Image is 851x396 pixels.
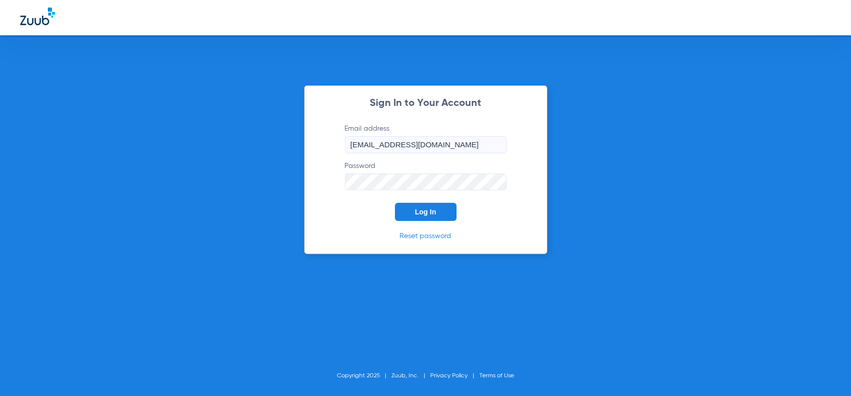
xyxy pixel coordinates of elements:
[337,371,391,381] li: Copyright 2025
[430,373,468,379] a: Privacy Policy
[330,98,522,108] h2: Sign In to Your Account
[400,233,452,240] a: Reset password
[479,373,514,379] a: Terms of Use
[345,124,507,153] label: Email address
[345,136,507,153] input: Email address
[391,371,430,381] li: Zuub, Inc.
[345,161,507,191] label: Password
[415,208,436,216] span: Log In
[395,203,457,221] button: Log In
[345,174,507,191] input: Password
[20,8,55,25] img: Zuub Logo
